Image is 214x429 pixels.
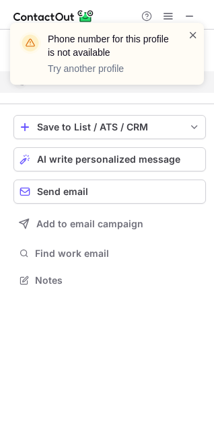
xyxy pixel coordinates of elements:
button: Add to email campaign [13,212,206,236]
button: save-profile-one-click [13,115,206,139]
span: Find work email [35,247,201,260]
img: ContactOut v5.3.10 [13,8,94,24]
button: Find work email [13,244,206,263]
p: Try another profile [48,62,172,75]
span: Add to email campaign [36,219,143,229]
span: Notes [35,274,201,286]
span: Send email [37,186,88,197]
span: AI write personalized message [37,154,180,165]
img: warning [20,32,41,54]
button: Send email [13,180,206,204]
button: Notes [13,271,206,290]
header: Phone number for this profile is not available [48,32,172,59]
div: Save to List / ATS / CRM [37,122,182,132]
button: AI write personalized message [13,147,206,171]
